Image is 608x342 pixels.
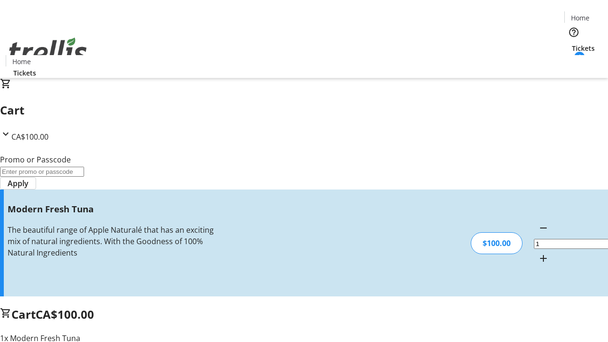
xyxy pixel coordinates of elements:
[6,27,90,75] img: Orient E2E Organization e46J6YHH52's Logo
[12,57,31,66] span: Home
[564,53,583,72] button: Cart
[564,23,583,42] button: Help
[565,13,595,23] a: Home
[36,306,94,322] span: CA$100.00
[8,178,28,189] span: Apply
[11,132,48,142] span: CA$100.00
[564,43,602,53] a: Tickets
[534,249,553,268] button: Increment by one
[8,202,215,216] h3: Modern Fresh Tuna
[534,218,553,237] button: Decrement by one
[571,13,589,23] span: Home
[13,68,36,78] span: Tickets
[6,57,37,66] a: Home
[6,68,44,78] a: Tickets
[8,224,215,258] div: The beautiful range of Apple Naturalé that has an exciting mix of natural ingredients. With the G...
[572,43,595,53] span: Tickets
[471,232,522,254] div: $100.00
